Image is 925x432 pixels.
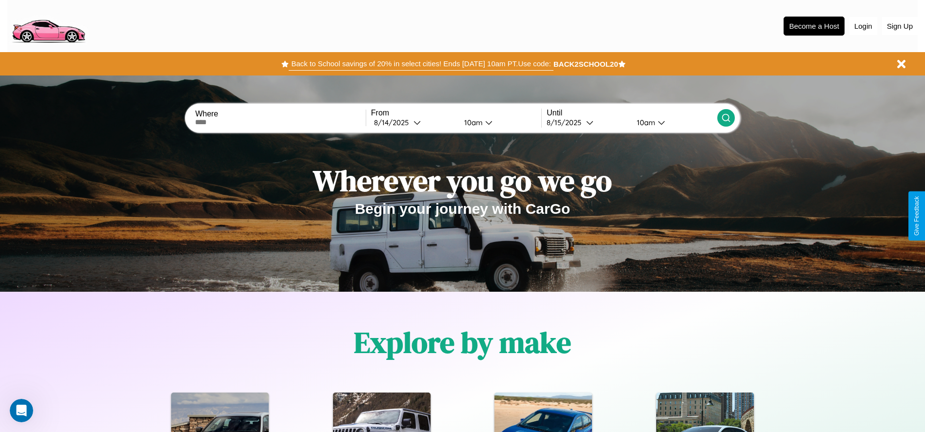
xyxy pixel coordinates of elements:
[456,117,542,128] button: 10am
[7,5,89,45] img: logo
[371,109,541,117] label: From
[371,117,456,128] button: 8/14/2025
[784,17,845,36] button: Become a Host
[553,60,618,68] b: BACK2SCHOOL20
[629,117,717,128] button: 10am
[10,399,33,422] iframe: Intercom live chat
[547,109,717,117] label: Until
[374,118,413,127] div: 8 / 14 / 2025
[632,118,658,127] div: 10am
[289,57,553,71] button: Back to School savings of 20% in select cities! Ends [DATE] 10am PT.Use code:
[195,110,365,118] label: Where
[354,322,571,362] h1: Explore by make
[882,17,918,35] button: Sign Up
[913,196,920,236] div: Give Feedback
[459,118,485,127] div: 10am
[547,118,586,127] div: 8 / 15 / 2025
[849,17,877,35] button: Login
